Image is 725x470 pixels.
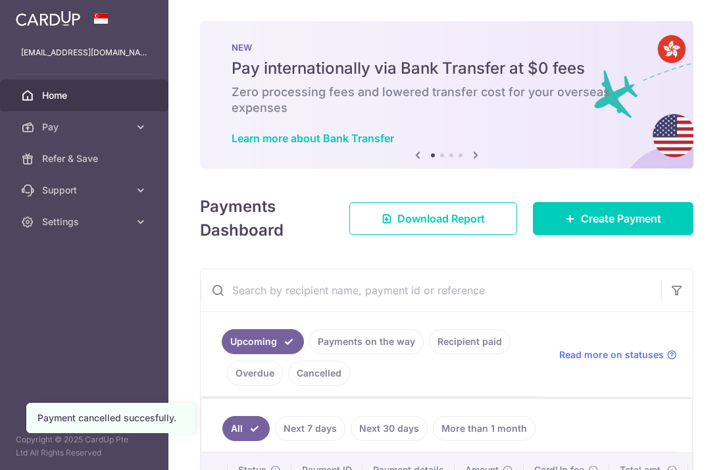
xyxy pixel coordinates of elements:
h5: Pay internationally via Bank Transfer at $0 fees [232,58,662,79]
h4: Payments Dashboard [200,195,326,242]
a: Recipient paid [429,329,511,354]
span: Settings [42,215,129,228]
a: Overdue [227,361,283,386]
a: All [222,416,270,441]
div: Payment cancelled succesfully. [37,411,184,425]
span: Create Payment [581,211,661,226]
span: Home [42,89,129,102]
span: Refer & Save [42,152,129,165]
a: Next 7 days [275,416,345,441]
a: Cancelled [288,361,350,386]
img: Bank transfer banner [200,21,693,169]
a: Next 30 days [351,416,428,441]
a: Read more on statuses [559,348,677,361]
span: Read more on statuses [559,348,664,361]
a: Payments on the way [309,329,424,354]
img: CardUp [16,11,80,26]
a: Create Payment [533,202,693,235]
span: Support [42,184,129,197]
iframe: Opens a widget where you can find more information [640,431,712,463]
p: NEW [232,42,662,53]
span: Pay [42,120,129,134]
a: Download Report [349,202,517,235]
input: Search by recipient name, payment id or reference [201,269,661,311]
span: Download Report [397,211,485,226]
a: Upcoming [222,329,304,354]
a: Learn more about Bank Transfer [232,132,394,145]
p: [EMAIL_ADDRESS][DOMAIN_NAME] [21,46,147,59]
a: More than 1 month [433,416,536,441]
h6: Zero processing fees and lowered transfer cost for your overseas expenses [232,84,662,116]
